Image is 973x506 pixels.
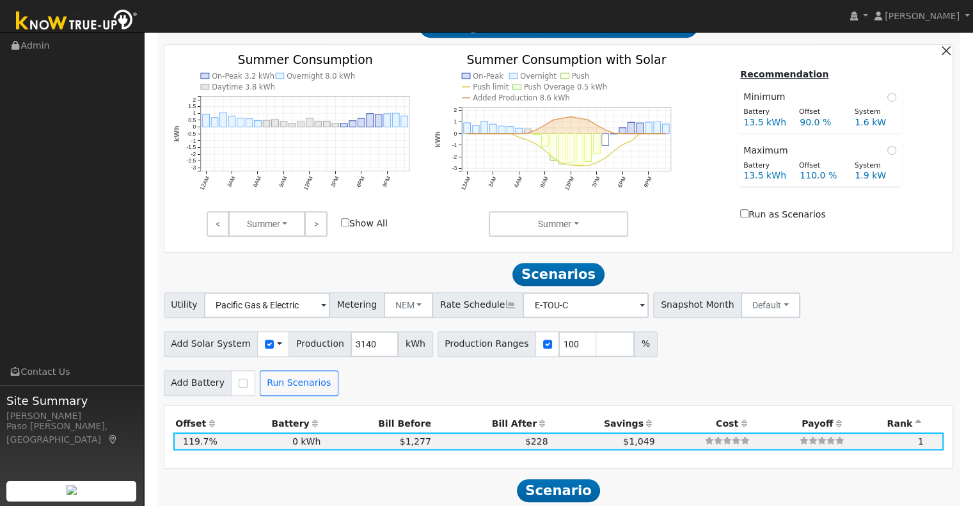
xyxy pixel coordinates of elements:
circle: onclick="" [622,132,624,134]
span: Cost [716,418,738,429]
text: 6AM [513,175,524,188]
button: NEM [384,292,434,318]
circle: onclick="" [553,118,555,120]
circle: onclick="" [526,132,528,134]
span: Minimum [743,90,790,104]
a: < [207,211,229,237]
text: 12PM [564,175,576,191]
text: Push Overage 0.5 kWh [524,83,607,91]
div: 13.5 kWh [737,169,793,182]
circle: onclick="" [605,157,606,159]
rect: onclick="" [384,114,391,127]
rect: onclick="" [585,134,592,162]
text: Overnight 8.0 kWh [287,71,355,80]
text: 3PM [329,175,340,188]
text: -0.5 [186,130,196,137]
rect: onclick="" [576,134,583,165]
rect: onclick="" [280,122,287,127]
circle: onclick="" [526,139,528,141]
img: retrieve [67,485,77,495]
rect: onclick="" [559,134,566,164]
rect: onclick="" [645,122,653,134]
rect: onclick="" [358,118,365,127]
text: 6PM [356,175,367,188]
span: Site Summary [6,392,137,409]
circle: onclick="" [596,161,598,163]
span: Payoff [802,418,833,429]
rect: onclick="" [567,134,574,163]
rect: onclick="" [237,118,244,127]
span: Snapshot Month [653,292,741,318]
circle: onclick="" [484,132,486,134]
span: [PERSON_NAME] [885,11,960,21]
div: 1.9 kW [848,169,903,182]
span: kWh [398,331,432,357]
circle: onclick="" [501,132,503,134]
th: Battery [219,415,323,432]
span: $1,277 [400,436,431,447]
rect: onclick="" [507,126,514,133]
text: 2 [454,107,457,113]
rect: onclick="" [602,134,609,146]
rect: onclick="" [272,120,279,127]
rect: onclick="" [341,123,348,127]
text: Summer Consumption with Solar [467,52,667,66]
rect: onclick="" [228,116,235,127]
div: Offset [792,107,848,118]
text: 0.5 [188,116,196,123]
a: Map [107,434,119,445]
circle: onclick="" [518,132,520,134]
circle: onclick="" [578,117,580,119]
rect: onclick="" [490,124,497,134]
circle: onclick="" [613,132,615,134]
span: Rank [887,418,912,429]
text: Daytime 3.8 kWh [212,83,275,91]
text: 9AM [278,175,289,188]
th: Offset [173,415,220,432]
text: -2 [191,151,196,157]
rect: onclick="" [464,123,471,134]
circle: onclick="" [631,132,633,134]
span: % [634,331,657,357]
circle: onclick="" [587,164,589,166]
div: [PERSON_NAME] [6,409,137,423]
rect: onclick="" [297,122,305,127]
text: 1 [193,110,196,116]
rect: onclick="" [315,122,322,127]
rect: onclick="" [263,120,270,127]
text: -2.5 [186,157,196,164]
text: 12AM [460,175,472,191]
text: 3AM [226,175,237,188]
div: Battery [737,107,793,118]
span: 119.7% [183,436,218,447]
text: 1 [454,118,457,125]
rect: onclick="" [516,128,523,134]
circle: onclick="" [553,157,555,159]
text: On-Peak 3.2 kWh [212,71,274,80]
rect: onclick="" [289,123,296,127]
text: Overnight [521,71,557,80]
rect: onclick="" [619,127,626,133]
circle: onclick="" [475,132,477,134]
circle: onclick="" [466,132,468,134]
circle: onclick="" [561,162,563,164]
text: 9PM [381,175,392,188]
th: Bill Before [323,415,434,432]
text: Push [572,71,589,80]
text: On-Peak [473,71,504,80]
rect: onclick="" [324,122,331,127]
button: Default [741,292,800,318]
circle: onclick="" [605,129,606,130]
circle: onclick="" [544,124,546,126]
text: -1 [452,141,457,148]
span: Savings [604,418,644,429]
text: 3AM [487,175,498,188]
circle: onclick="" [570,164,572,166]
circle: onclick="" [544,149,546,151]
text: 0 [454,130,457,136]
circle: onclick="" [665,132,667,134]
text: -1 [191,137,196,143]
span: Add Solar System [164,331,258,357]
span: Add Battery [164,370,232,396]
span: Scenarios [512,263,604,286]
